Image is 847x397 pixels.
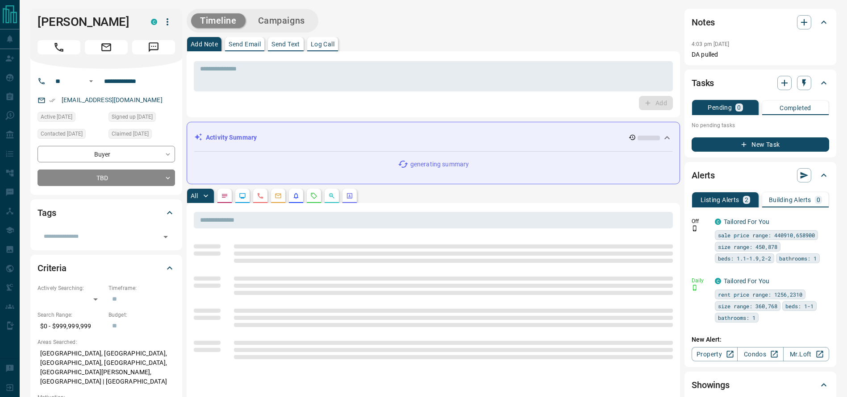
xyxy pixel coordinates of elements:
svg: Requests [310,192,317,199]
h2: Tasks [692,76,714,90]
div: TBD [38,170,175,186]
span: Signed up [DATE] [112,112,153,121]
h1: [PERSON_NAME] [38,15,138,29]
button: Campaigns [249,13,314,28]
svg: Push Notification Only [692,225,698,232]
p: New Alert: [692,335,829,344]
div: Tue Sep 09 2025 [108,129,175,141]
a: Condos [737,347,783,361]
p: Listing Alerts [701,197,739,203]
p: 4:03 pm [DATE] [692,41,730,47]
svg: Opportunities [328,192,335,199]
p: Add Note [191,41,218,47]
p: Activity Summary [206,133,257,142]
p: DA pulled [692,50,829,59]
p: [GEOGRAPHIC_DATA], [GEOGRAPHIC_DATA], [GEOGRAPHIC_DATA], [GEOGRAPHIC_DATA], [GEOGRAPHIC_DATA][PER... [38,346,175,389]
svg: Agent Actions [346,192,353,199]
p: Areas Searched: [38,338,175,346]
span: Call [38,40,80,54]
svg: Lead Browsing Activity [239,192,246,199]
button: Timeline [191,13,246,28]
p: generating summary [410,160,469,169]
span: size range: 450,878 [718,242,777,251]
h2: Criteria [38,261,67,275]
h2: Tags [38,206,56,220]
a: Property [692,347,738,361]
div: condos.ca [151,19,157,25]
p: Send Email [229,41,261,47]
svg: Calls [257,192,264,199]
p: 0 [737,104,741,111]
span: Active [DATE] [41,112,72,121]
p: Pending [708,104,732,111]
a: Tailored For You [724,277,769,285]
p: Completed [780,105,811,111]
button: New Task [692,137,829,152]
svg: Email Verified [49,97,55,103]
a: Tailored For You [724,218,769,225]
p: Daily [692,277,709,285]
p: $0 - $999,999,999 [38,319,104,334]
p: Actively Searching: [38,284,104,292]
div: Tue Sep 09 2025 [38,112,104,124]
button: Open [159,231,172,243]
p: Building Alerts [769,197,811,203]
span: rent price range: 1256,2310 [718,290,802,299]
svg: Listing Alerts [292,192,300,199]
span: bathrooms: 1 [779,254,817,263]
div: Notes [692,12,829,33]
span: Message [132,40,175,54]
span: bathrooms: 1 [718,313,755,322]
div: Buyer [38,146,175,162]
span: beds: 1.1-1.9,2-2 [718,254,771,263]
p: 2 [745,197,748,203]
p: Off [692,217,709,225]
p: Search Range: [38,311,104,319]
p: All [191,193,198,199]
div: Tue Sep 09 2025 [38,129,104,141]
span: Claimed [DATE] [112,129,149,138]
button: Open [86,76,96,87]
div: Showings [692,374,829,396]
p: Budget: [108,311,175,319]
div: Criteria [38,257,175,279]
a: [EMAIL_ADDRESS][DOMAIN_NAME] [62,96,163,103]
span: size range: 360,768 [718,302,777,310]
span: beds: 1-1 [785,302,814,310]
p: No pending tasks [692,119,829,132]
h2: Notes [692,15,715,29]
div: Alerts [692,165,829,186]
div: Tasks [692,72,829,94]
h2: Showings [692,378,730,392]
span: Email [85,40,128,54]
p: 0 [817,197,820,203]
p: Log Call [311,41,334,47]
div: Tags [38,202,175,223]
p: Send Text [271,41,300,47]
div: condos.ca [715,278,721,284]
h2: Alerts [692,168,715,182]
div: Activity Summary [194,129,672,146]
a: Mr.Loft [783,347,829,361]
svg: Notes [221,192,228,199]
p: Timeframe: [108,284,175,292]
span: Contacted [DATE] [41,129,83,138]
svg: Emails [275,192,282,199]
div: condos.ca [715,219,721,225]
svg: Push Notification Only [692,285,698,291]
div: Sun Apr 04 2021 [108,112,175,124]
span: sale price range: 440910,658900 [718,231,815,240]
